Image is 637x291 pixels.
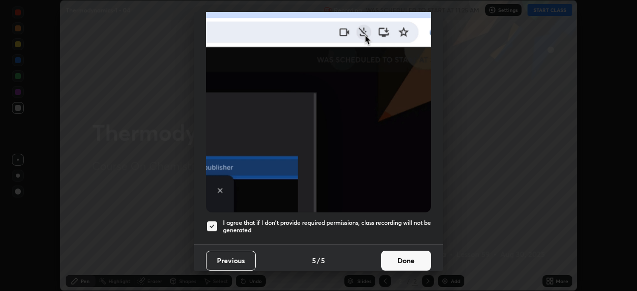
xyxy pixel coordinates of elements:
[206,251,256,271] button: Previous
[317,255,320,266] h4: /
[223,219,431,234] h5: I agree that if I don't provide required permissions, class recording will not be generated
[381,251,431,271] button: Done
[312,255,316,266] h4: 5
[321,255,325,266] h4: 5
